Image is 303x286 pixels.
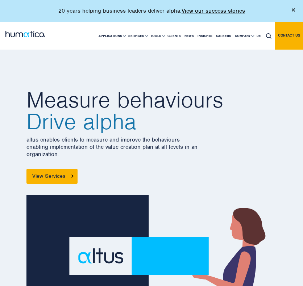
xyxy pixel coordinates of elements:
a: Contact us [275,22,303,50]
span: DE [257,34,261,38]
a: News [183,22,196,50]
a: View our success stories [182,7,245,14]
a: Services [126,22,149,50]
a: Careers [214,22,233,50]
span: Drive alpha [26,111,136,133]
a: Company [233,22,255,50]
a: DE [255,22,262,50]
p: altus enables clients to measure and improve the behaviours enabling implementation of the value ... [26,136,277,158]
a: View Services [26,169,78,184]
h2: Measure behaviours [26,89,277,133]
img: arrowicon [71,174,74,178]
img: logo [5,31,45,37]
p: 20 years helping business leaders deliver alpha. [58,7,245,14]
img: search_icon [266,33,271,39]
a: Applications [97,22,126,50]
a: Tools [149,22,166,50]
a: Clients [166,22,183,50]
a: Insights [196,22,214,50]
